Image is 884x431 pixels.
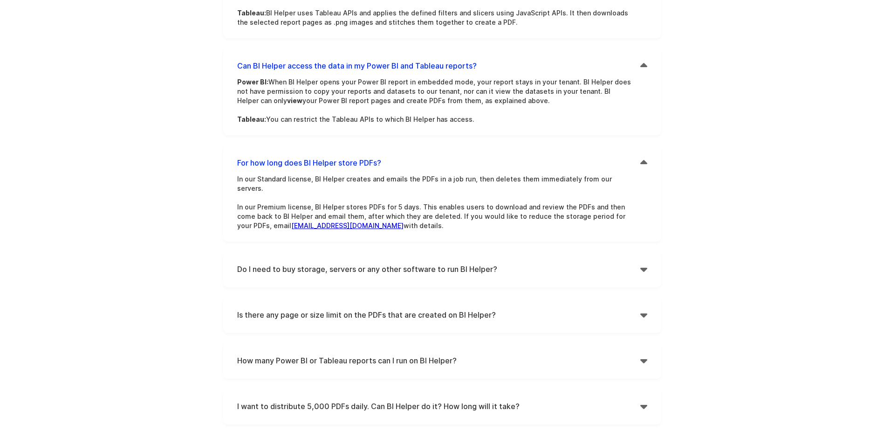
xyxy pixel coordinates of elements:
[237,9,266,17] strong: Tableau:
[237,354,640,368] h4: How many Power BI or Tableau reports can I run on BI Helper?
[237,115,266,123] strong: Tableau:
[237,262,640,276] h4: Do I need to buy storage, servers or any other software to run BI Helper?
[640,156,647,170] div: 
[640,59,647,73] div: 
[237,59,640,73] h4: Can BI Helper access the data in my Power BI and Tableau reports?
[237,78,268,86] strong: Power BI:
[291,222,404,229] a: [EMAIL_ADDRESS][DOMAIN_NAME]
[237,308,640,322] h4: Is there any page or size limit on the PDFs that are created on BI Helper?
[237,77,633,124] p: When BI Helper opens your Power BI report in embedded mode, your report stays in your tenant. BI ...
[237,399,640,413] h4: I want to distribute 5,000 PDFs daily. Can BI Helper do it? How long will it take?
[237,156,640,170] h4: For how long does BI Helper store PDFs?
[237,174,633,230] p: In our Standard license, BI Helper creates and emails the PDFs in a job run, then deletes them im...
[640,262,647,276] div: 
[640,354,647,368] div: 
[287,97,302,104] strong: view
[640,308,647,322] div: 
[640,399,647,413] div: 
